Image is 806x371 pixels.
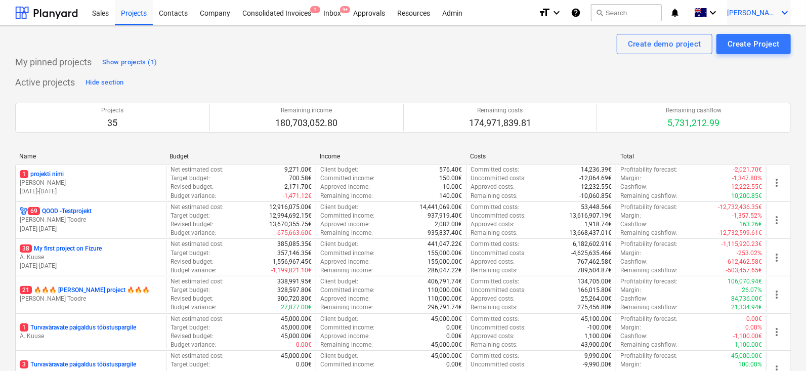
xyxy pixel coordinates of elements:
[446,323,462,332] p: 0.00€
[755,322,806,371] iframe: Chat Widget
[20,286,32,294] span: 21
[281,323,312,332] p: 45,000.00€
[171,315,224,323] p: Net estimated cost :
[471,166,519,174] p: Committed costs :
[446,332,462,341] p: 0.00€
[620,153,762,160] div: Total
[571,7,581,19] i: Knowledge base
[20,244,32,253] span: 38
[722,240,762,249] p: -1,115,920.23€
[320,303,373,312] p: Remaining income :
[320,295,370,303] p: Approved income :
[577,286,612,295] p: 166,015.80€
[620,192,677,200] p: Remaining cashflow :
[20,286,150,295] p: 🔥🔥🔥 [PERSON_NAME] project 🔥🔥🔥
[620,360,641,369] p: Margin :
[171,203,224,212] p: Net estimated cost :
[628,37,701,51] div: Create demo project
[620,166,677,174] p: Profitability forecast :
[670,7,680,19] i: notifications
[471,258,515,266] p: Approved costs :
[550,7,563,19] i: keyboard_arrow_down
[20,360,136,369] p: Turvaväravate paigaldus tööstuspargile
[101,106,123,115] p: Projects
[584,332,612,341] p: 1,100.00€
[738,360,762,369] p: 100.00%
[101,117,123,129] p: 35
[471,203,519,212] p: Committed costs :
[171,183,214,191] p: Revised budget :
[169,153,312,160] div: Budget
[731,303,762,312] p: 21,334.94€
[171,166,224,174] p: Net estimated cost :
[471,229,518,237] p: Remaining costs :
[431,352,462,360] p: 45,000.00€
[596,9,604,17] span: search
[171,229,216,237] p: Budget variance :
[428,303,462,312] p: 296,791.74€
[581,295,612,303] p: 25,264.00€
[620,315,677,323] p: Profitability forecast :
[573,240,612,249] p: 6,182,602.91€
[271,266,312,275] p: -1,199,821.10€
[471,332,515,341] p: Approved costs :
[620,258,648,266] p: Cashflow :
[340,6,350,13] span: 9+
[620,286,641,295] p: Margin :
[20,244,162,270] div: 38My first project on FizureA. Kuuse[DATE]-[DATE]
[171,258,214,266] p: Revised budget :
[320,249,374,258] p: Committed income :
[577,266,612,275] p: 789,504.87€
[20,179,162,187] p: [PERSON_NAME]
[277,286,312,295] p: 328,597.80€
[171,249,210,258] p: Target budget :
[320,352,358,360] p: Client budget :
[569,212,612,220] p: 13,616,907.19€
[428,212,462,220] p: 937,919.40€
[320,153,462,160] div: Income
[20,323,162,341] div: 1Turvaväravate paigaldus tööstuspargileA. Kuuse
[20,360,28,368] span: 3
[620,203,677,212] p: Profitability forecast :
[471,220,515,229] p: Approved costs :
[86,77,123,89] div: Hide section
[171,174,210,183] p: Target budget :
[100,54,159,70] button: Show projects (1)
[470,153,612,160] div: Costs
[320,192,373,200] p: Remaining income :
[20,170,162,196] div: 1projekti nimi[PERSON_NAME][DATE]-[DATE]
[471,295,515,303] p: Approved costs :
[320,315,358,323] p: Client budget :
[620,249,641,258] p: Margin :
[320,174,374,183] p: Committed income :
[581,341,612,349] p: 43,900.00€
[733,166,762,174] p: -2,021.70€
[428,277,462,286] p: 406,791.74€
[620,341,677,349] p: Remaining cashflow :
[431,315,462,323] p: 45,000.00€
[469,117,531,129] p: 174,971,839.81
[571,249,612,258] p: -4,625,635.46€
[277,240,312,249] p: 385,085.35€
[269,212,312,220] p: 12,994,692.15€
[746,315,762,323] p: 0.00€
[471,192,518,200] p: Remaining costs :
[284,183,312,191] p: 2,171.70€
[620,352,677,360] p: Profitability forecast :
[591,4,662,21] button: Search
[320,166,358,174] p: Client budget :
[617,34,712,54] button: Create demo project
[428,249,462,258] p: 155,000.00€
[620,174,641,183] p: Margin :
[779,7,791,19] i: keyboard_arrow_down
[20,225,162,233] p: [DATE] - [DATE]
[171,352,224,360] p: Net estimated cost :
[277,249,312,258] p: 357,146.35€
[171,360,210,369] p: Target budget :
[20,216,162,224] p: [PERSON_NAME] Toodre
[446,360,462,369] p: 0.00€
[469,106,531,115] p: Remaining costs
[745,323,762,332] p: 0.00%
[620,303,677,312] p: Remaining cashflow :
